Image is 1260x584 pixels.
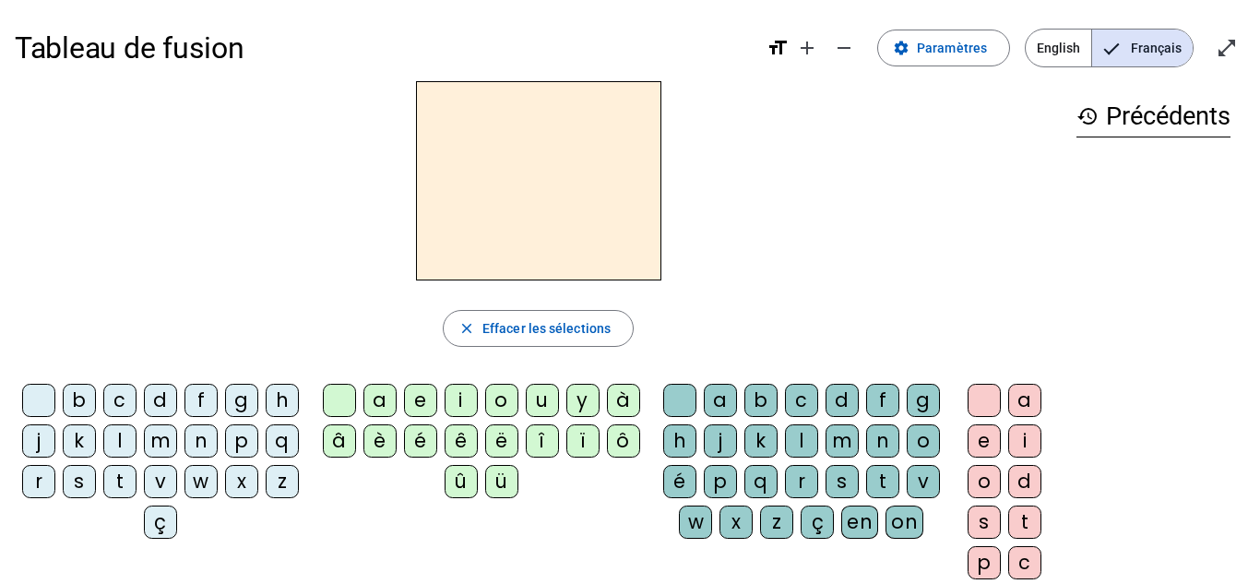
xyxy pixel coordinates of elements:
div: d [826,384,859,417]
div: j [704,424,737,458]
div: p [225,424,258,458]
div: é [663,465,696,498]
div: y [566,384,600,417]
div: c [785,384,818,417]
div: n [866,424,899,458]
span: English [1026,30,1091,66]
div: w [679,506,712,539]
div: s [968,506,1001,539]
mat-icon: format_size [767,37,789,59]
span: Français [1092,30,1193,66]
div: ü [485,465,518,498]
div: f [866,384,899,417]
div: b [744,384,778,417]
div: h [663,424,696,458]
mat-button-toggle-group: Language selection [1025,29,1194,67]
div: z [266,465,299,498]
div: û [445,465,478,498]
div: î [526,424,559,458]
div: d [1008,465,1041,498]
button: Entrer en plein écran [1208,30,1245,66]
div: k [744,424,778,458]
div: x [225,465,258,498]
div: o [968,465,1001,498]
mat-icon: add [796,37,818,59]
div: k [63,424,96,458]
div: m [144,424,177,458]
div: i [1008,424,1041,458]
button: Paramètres [877,30,1010,66]
div: c [1008,546,1041,579]
span: Effacer les sélections [482,317,611,340]
div: a [363,384,397,417]
div: o [485,384,518,417]
mat-icon: history [1076,105,1099,127]
div: ï [566,424,600,458]
div: h [266,384,299,417]
div: t [103,465,137,498]
div: w [184,465,218,498]
div: q [744,465,778,498]
button: Effacer les sélections [443,310,634,347]
button: Diminuer la taille de la police [826,30,862,66]
div: v [144,465,177,498]
div: e [968,424,1001,458]
span: Paramètres [917,37,987,59]
div: n [184,424,218,458]
div: p [968,546,1001,579]
div: ô [607,424,640,458]
div: ë [485,424,518,458]
div: en [841,506,878,539]
div: q [266,424,299,458]
div: z [760,506,793,539]
h1: Tableau de fusion [15,18,752,77]
div: s [63,465,96,498]
div: g [907,384,940,417]
div: f [184,384,218,417]
div: t [866,465,899,498]
div: m [826,424,859,458]
div: r [22,465,55,498]
div: t [1008,506,1041,539]
div: r [785,465,818,498]
mat-icon: open_in_full [1216,37,1238,59]
div: c [103,384,137,417]
div: v [907,465,940,498]
div: l [103,424,137,458]
div: â [323,424,356,458]
button: Augmenter la taille de la police [789,30,826,66]
mat-icon: remove [833,37,855,59]
div: on [886,506,923,539]
div: è [363,424,397,458]
div: s [826,465,859,498]
div: p [704,465,737,498]
div: g [225,384,258,417]
div: l [785,424,818,458]
div: à [607,384,640,417]
div: a [704,384,737,417]
div: ç [144,506,177,539]
div: é [404,424,437,458]
div: d [144,384,177,417]
div: u [526,384,559,417]
div: i [445,384,478,417]
div: a [1008,384,1041,417]
mat-icon: close [458,320,475,337]
div: j [22,424,55,458]
div: b [63,384,96,417]
mat-icon: settings [893,40,909,56]
div: e [404,384,437,417]
div: o [907,424,940,458]
div: x [719,506,753,539]
div: ê [445,424,478,458]
div: ç [801,506,834,539]
h3: Précédents [1076,96,1230,137]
